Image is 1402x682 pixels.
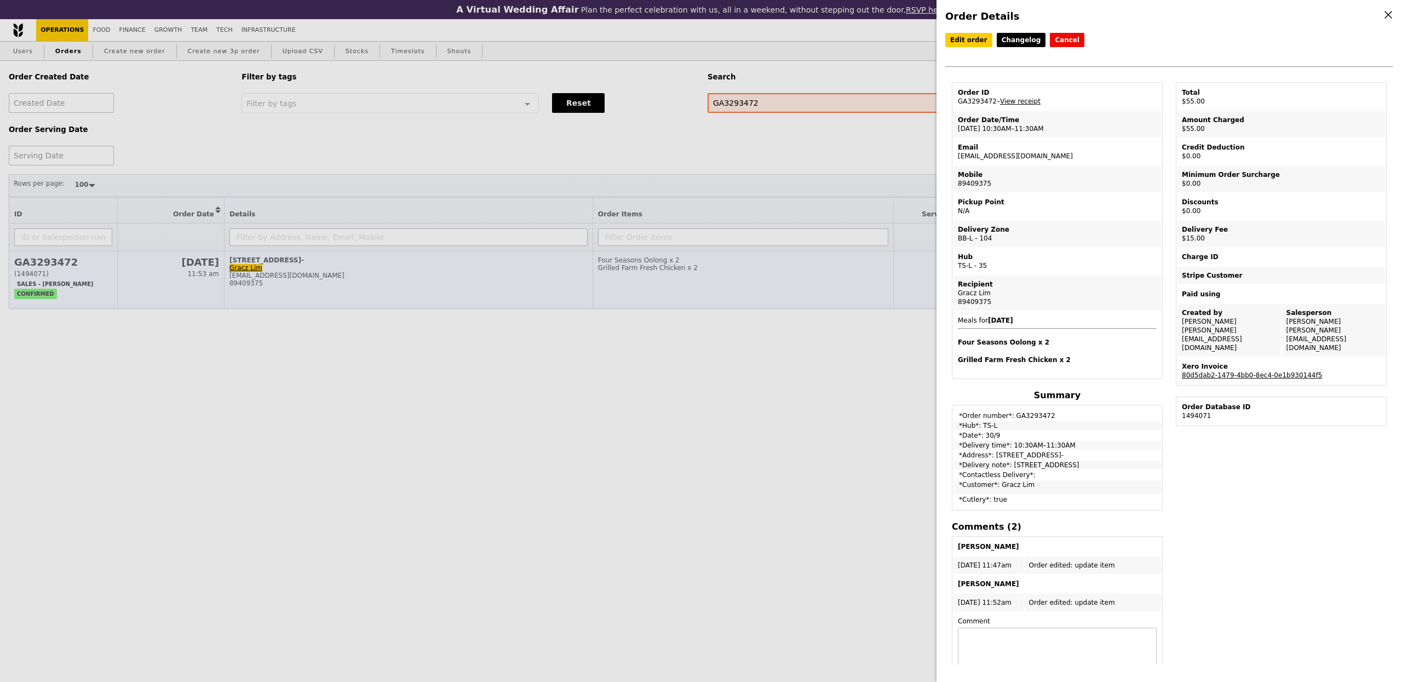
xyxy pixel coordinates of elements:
td: *Address*: [STREET_ADDRESS]- [953,451,1161,460]
label: Comment [958,617,990,626]
td: *Order number*: GA3293472 [953,406,1161,420]
a: 80d5dab2-1479-4bb0-8ec4-0e1b930144f5 [1182,371,1322,379]
div: Salesperson [1286,308,1381,317]
div: Order Database ID [1182,403,1381,411]
td: 1494071 [1177,398,1385,425]
div: Recipient [958,280,1157,289]
td: *Cutlery*: true [953,495,1161,509]
td: [PERSON_NAME] [PERSON_NAME][EMAIL_ADDRESS][DOMAIN_NAME] [1177,304,1281,357]
div: Charge ID [1182,253,1381,261]
td: [EMAIL_ADDRESS][DOMAIN_NAME] [953,139,1161,165]
div: Delivery Zone [958,225,1157,234]
div: Order Date/Time [958,116,1157,124]
a: View receipt [1000,98,1041,105]
span: [DATE] 11:52am [958,599,1012,606]
div: Amount Charged [1182,116,1381,124]
b: [PERSON_NAME] [958,580,1019,588]
div: Gracz Lim [958,289,1157,297]
td: *Contactless Delivery*: [953,471,1161,479]
td: $0.00 [1177,139,1385,165]
div: Minimum Order Surcharge [1182,170,1381,179]
td: N/A [953,193,1161,220]
div: Created by [1182,308,1277,317]
span: [DATE] 11:47am [958,561,1012,569]
div: Discounts [1182,198,1381,207]
span: Meals for [958,317,1157,364]
b: [PERSON_NAME] [958,543,1019,551]
td: $0.00 [1177,166,1385,192]
b: [DATE] [988,317,1013,324]
div: Stripe Customer [1182,271,1381,280]
td: Order edited: update item [1025,594,1161,611]
span: Order Details [945,10,1019,22]
td: Order edited: update item [1025,557,1161,574]
div: Mobile [958,170,1157,179]
td: TS-L - 35 [953,248,1161,274]
div: Email [958,143,1157,152]
h4: Comments (2) [952,521,1163,532]
div: 89409375 [958,297,1157,306]
h4: Four Seasons Oolong x 2 [958,338,1157,347]
div: Order ID [958,88,1157,97]
td: *Delivery note*: [STREET_ADDRESS] [953,461,1161,469]
div: Credit Deduction [1182,143,1381,152]
td: $0.00 [1177,193,1385,220]
span: – [997,98,1000,105]
td: *Hub*: TS-L [953,421,1161,430]
a: Edit order [945,33,992,47]
td: *Date*: 30/9 [953,431,1161,440]
a: Changelog [997,33,1046,47]
td: BB-L - 104 [953,221,1161,247]
div: Delivery Fee [1182,225,1381,234]
td: $55.00 [1177,84,1385,110]
div: Pickup Point [958,198,1157,207]
td: 89409375 [953,166,1161,192]
div: Xero Invoice [1182,362,1381,371]
td: [PERSON_NAME] [PERSON_NAME][EMAIL_ADDRESS][DOMAIN_NAME] [1282,304,1386,357]
h4: Summary [952,390,1163,400]
td: GA3293472 [953,84,1161,110]
div: Hub [958,253,1157,261]
td: $15.00 [1177,221,1385,247]
td: [DATE] 10:30AM–11:30AM [953,111,1161,137]
div: Total [1182,88,1381,97]
td: *Delivery time*: 10:30AM–11:30AM [953,441,1161,450]
td: *Customer*: Gracz Lim [953,480,1161,494]
td: $55.00 [1177,111,1385,137]
button: Cancel [1050,33,1084,47]
h4: Grilled Farm Fresh Chicken x 2 [958,356,1157,364]
div: Paid using [1182,290,1381,299]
